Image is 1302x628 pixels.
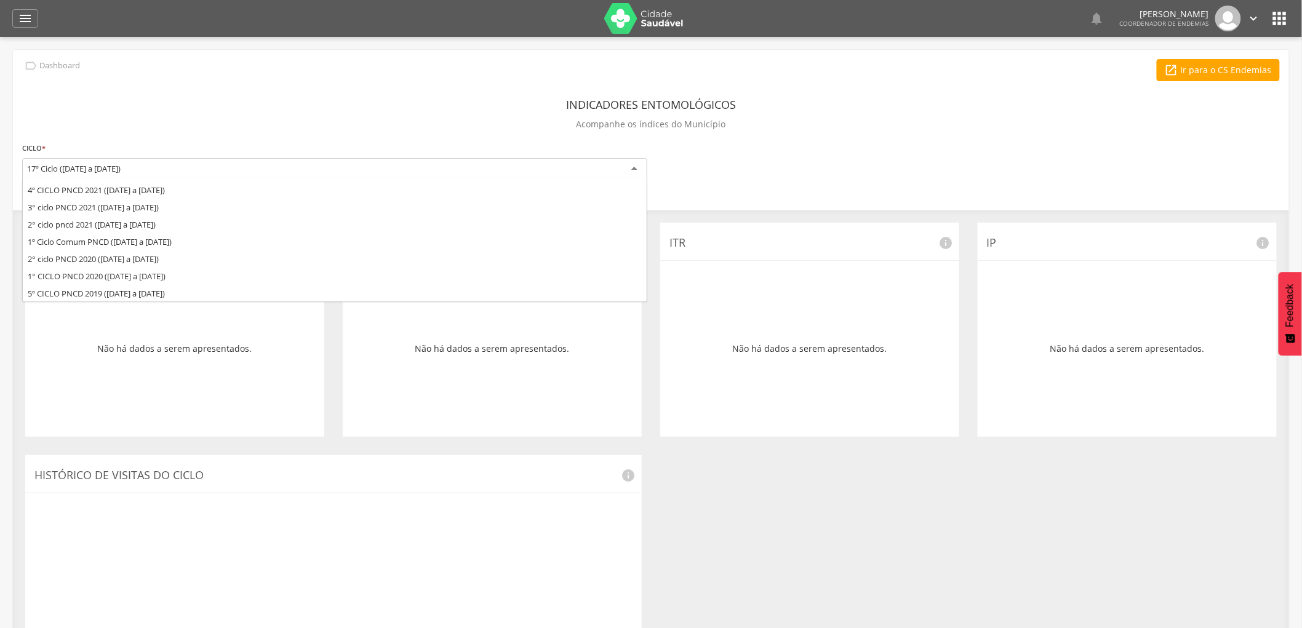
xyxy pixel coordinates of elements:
[23,285,647,302] div: 5º CICLO PNCD 2019 ([DATE] a [DATE])
[938,236,953,250] i: info
[1279,272,1302,356] button: Feedback - Mostrar pesquisa
[27,163,121,174] div: 17º Ciclo ([DATE] a [DATE])
[669,270,950,428] div: Não há dados a serem apresentados.
[12,9,38,28] a: 
[1247,6,1261,31] a: 
[1270,9,1290,28] i: 
[34,467,633,483] p: Histórico de Visitas do Ciclo
[22,141,46,155] label: Ciclo
[987,235,1268,251] p: IP
[18,11,33,26] i: 
[1256,236,1271,250] i: info
[23,199,647,216] div: 3° ciclo PNCD 2021 ([DATE] a [DATE])
[621,468,636,483] i: info
[352,270,633,428] div: Não há dados a serem apresentados.
[23,250,647,268] div: 2° ciclo PNCD 2020 ([DATE] a [DATE])
[1165,63,1178,77] i: 
[1157,59,1280,81] a: Ir para o CS Endemias
[23,181,647,199] div: 4º CICLO PNCD 2021 ([DATE] a [DATE])
[1247,12,1261,25] i: 
[1090,11,1104,26] i: 
[1120,10,1209,18] p: [PERSON_NAME]
[39,61,80,71] p: Dashboard
[987,270,1268,428] div: Não há dados a serem apresentados.
[34,270,315,428] div: Não há dados a serem apresentados.
[566,93,736,116] header: Indicadores Entomológicos
[1090,6,1104,31] a: 
[669,235,950,251] p: ITR
[23,233,647,250] div: 1º Ciclo Comum PNCD ([DATE] a [DATE])
[577,116,726,133] p: Acompanhe os índices do Município
[23,216,647,233] div: 2° ciclo pncd 2021 ([DATE] a [DATE])
[24,59,38,73] i: 
[1285,284,1296,327] span: Feedback
[23,268,647,285] div: 1° CICLO PNCD 2020 ([DATE] a [DATE])
[1120,19,1209,28] span: Coordenador de Endemias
